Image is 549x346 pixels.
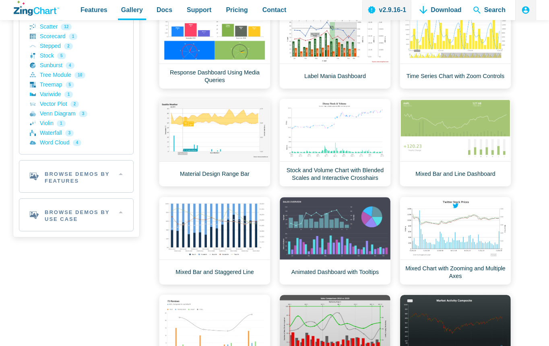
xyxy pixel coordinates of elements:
span: Features [80,4,107,15]
span: Contact [262,4,287,15]
span: Pricing [226,4,248,15]
a: ZingChart Logo. Click to return to the homepage [14,1,59,16]
span: Gallery [121,4,143,15]
a: Stock and Volume Chart with Blended Scales and Interactive Crosshairs [279,99,391,187]
span: Docs [157,4,172,15]
span: Support [187,4,211,15]
a: Label Mania Dashboard [279,1,391,89]
a: Animated Dashboard with Tooltips [279,197,391,285]
a: Time Series Chart with Zoom Controls [400,1,511,89]
a: Response Dashboard Using Media Queries [159,1,270,89]
a: Mixed Chart with Zooming and Multiple Axes [400,197,511,285]
h2: Browse Demos By Features [19,161,133,193]
h2: Browse Demos By Use Case [19,199,133,231]
a: Mixed Bar and Staggered Line [159,197,270,285]
a: Material Design Range Bar [159,99,270,187]
a: Mixed Bar and Line Dashboard [400,99,511,187]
